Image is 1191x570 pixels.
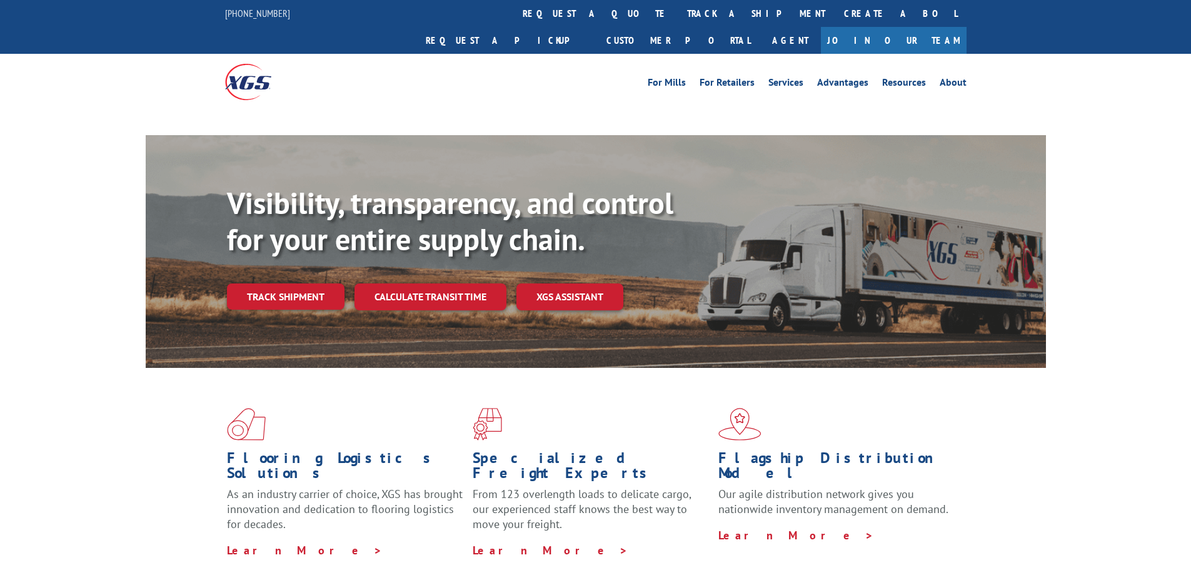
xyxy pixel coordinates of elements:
[227,283,344,310] a: Track shipment
[768,78,803,91] a: Services
[648,78,686,91] a: For Mills
[473,408,502,440] img: xgs-icon-focused-on-flooring-red
[718,450,955,487] h1: Flagship Distribution Model
[882,78,926,91] a: Resources
[227,543,383,557] a: Learn More >
[473,543,628,557] a: Learn More >
[225,7,290,19] a: [PHONE_NUMBER]
[718,408,761,440] img: xgs-icon-flagship-distribution-model-red
[760,27,821,54] a: Agent
[473,450,709,487] h1: Specialized Freight Experts
[227,487,463,531] span: As an industry carrier of choice, XGS has brought innovation and dedication to flooring logistics...
[718,487,948,516] span: Our agile distribution network gives you nationwide inventory management on demand.
[227,183,673,258] b: Visibility, transparency, and control for your entire supply chain.
[354,283,506,310] a: Calculate transit time
[817,78,868,91] a: Advantages
[700,78,755,91] a: For Retailers
[473,487,709,542] p: From 123 overlength loads to delicate cargo, our experienced staff knows the best way to move you...
[516,283,623,310] a: XGS ASSISTANT
[821,27,967,54] a: Join Our Team
[227,408,266,440] img: xgs-icon-total-supply-chain-intelligence-red
[718,528,874,542] a: Learn More >
[416,27,597,54] a: Request a pickup
[940,78,967,91] a: About
[597,27,760,54] a: Customer Portal
[227,450,463,487] h1: Flooring Logistics Solutions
